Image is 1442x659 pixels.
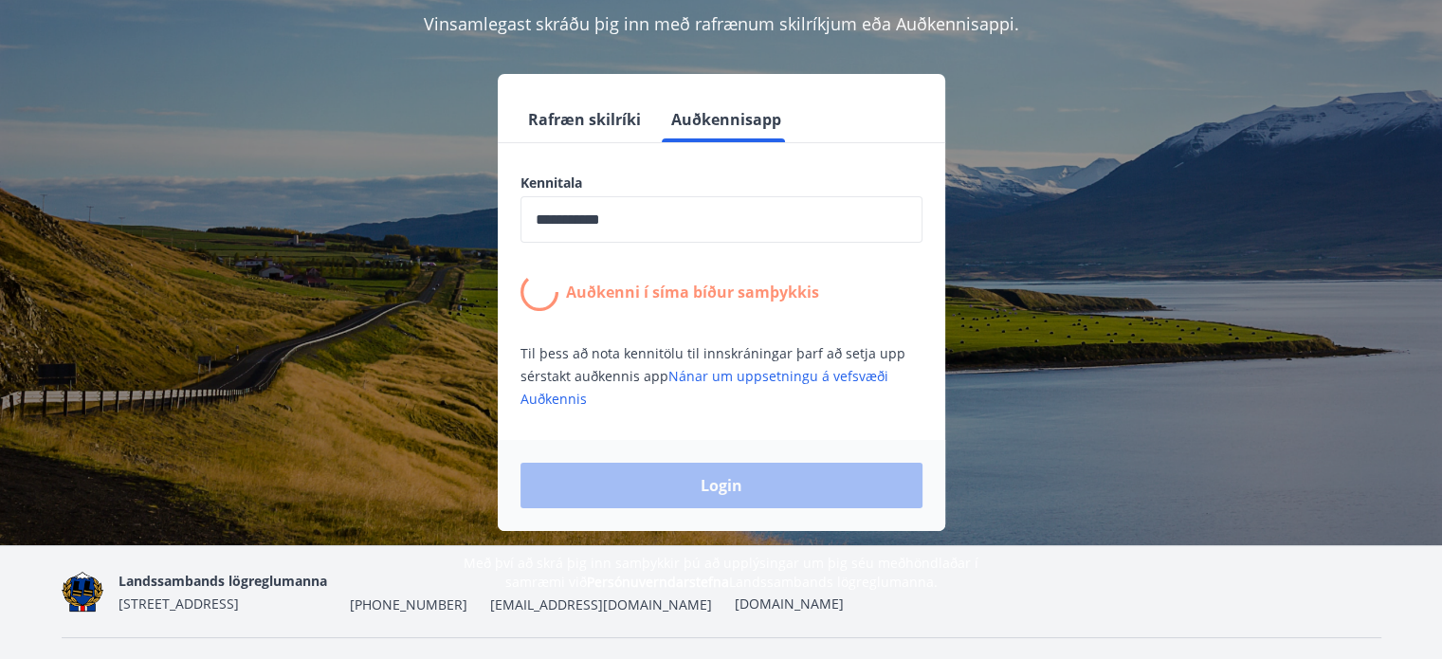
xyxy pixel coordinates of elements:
[735,595,844,613] a: [DOMAIN_NAME]
[520,97,648,142] button: Rafræn skilríki
[490,595,712,614] span: [EMAIL_ADDRESS][DOMAIN_NAME]
[520,344,905,408] span: Til þess að nota kennitölu til innskráningar þarf að setja upp sérstakt auðkennis app
[119,572,327,590] span: Landssambands lögreglumanna
[62,572,104,613] img: 1cqKbADZNYZ4wXUG0EC2JmCwhQh0Y6EN22Kw4FTY.png
[566,282,819,302] p: Auðkenni í síma bíður samþykkis
[464,554,978,591] span: Með því að skrá þig inn samþykkir þú að upplýsingar um þig séu meðhöndlaðar í samræmi við Landssa...
[350,595,467,614] span: [PHONE_NUMBER]
[424,12,1019,35] span: Vinsamlegast skráðu þig inn með rafrænum skilríkjum eða Auðkennisappi.
[520,367,888,408] a: Nánar um uppsetningu á vefsvæði Auðkennis
[664,97,789,142] button: Auðkennisapp
[520,174,922,192] label: Kennitala
[119,595,239,613] span: [STREET_ADDRESS]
